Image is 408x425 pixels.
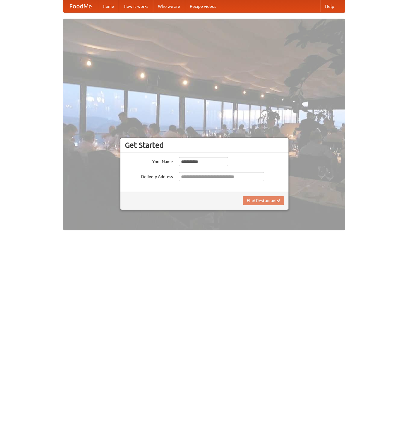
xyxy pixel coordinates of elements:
[125,157,173,165] label: Your Name
[125,141,284,150] h3: Get Started
[153,0,185,12] a: Who we are
[320,0,339,12] a: Help
[63,0,98,12] a: FoodMe
[125,172,173,180] label: Delivery Address
[185,0,221,12] a: Recipe videos
[119,0,153,12] a: How it works
[243,196,284,205] button: Find Restaurants!
[98,0,119,12] a: Home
